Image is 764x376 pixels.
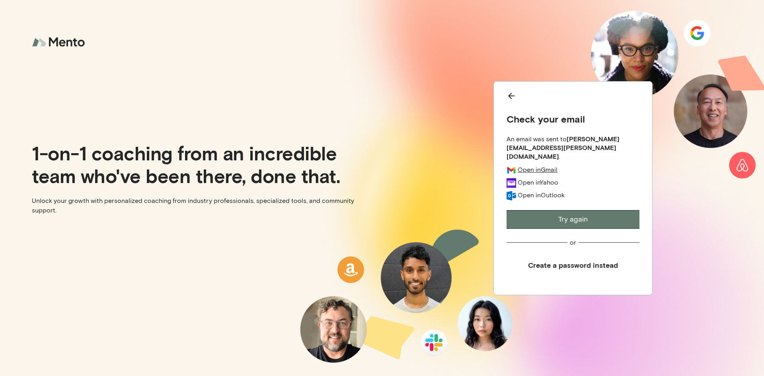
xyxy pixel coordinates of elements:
[507,135,620,160] b: [PERSON_NAME][EMAIL_ADDRESS][PERSON_NAME][DOMAIN_NAME]
[570,238,576,247] div: or
[518,191,565,199] div: Open in Outlook
[32,32,88,53] img: logo
[32,196,376,215] p: Unlock your growth with personalized coaching from industry professionals, specialized tools, and...
[32,142,376,186] p: 1-on-1 coaching from an incredible team who've been there, done that.
[518,178,558,188] a: Open inYahoo
[507,91,639,103] button: Back
[518,166,557,175] a: Open inGmail
[518,166,557,174] div: Open in Gmail
[518,178,558,187] div: Open in Yahoo
[507,113,639,125] div: Check your email
[507,256,639,274] button: Create a password instead
[518,191,565,201] a: Open inOutlook
[507,134,639,161] div: An email was sent to .
[507,210,639,229] button: Try again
